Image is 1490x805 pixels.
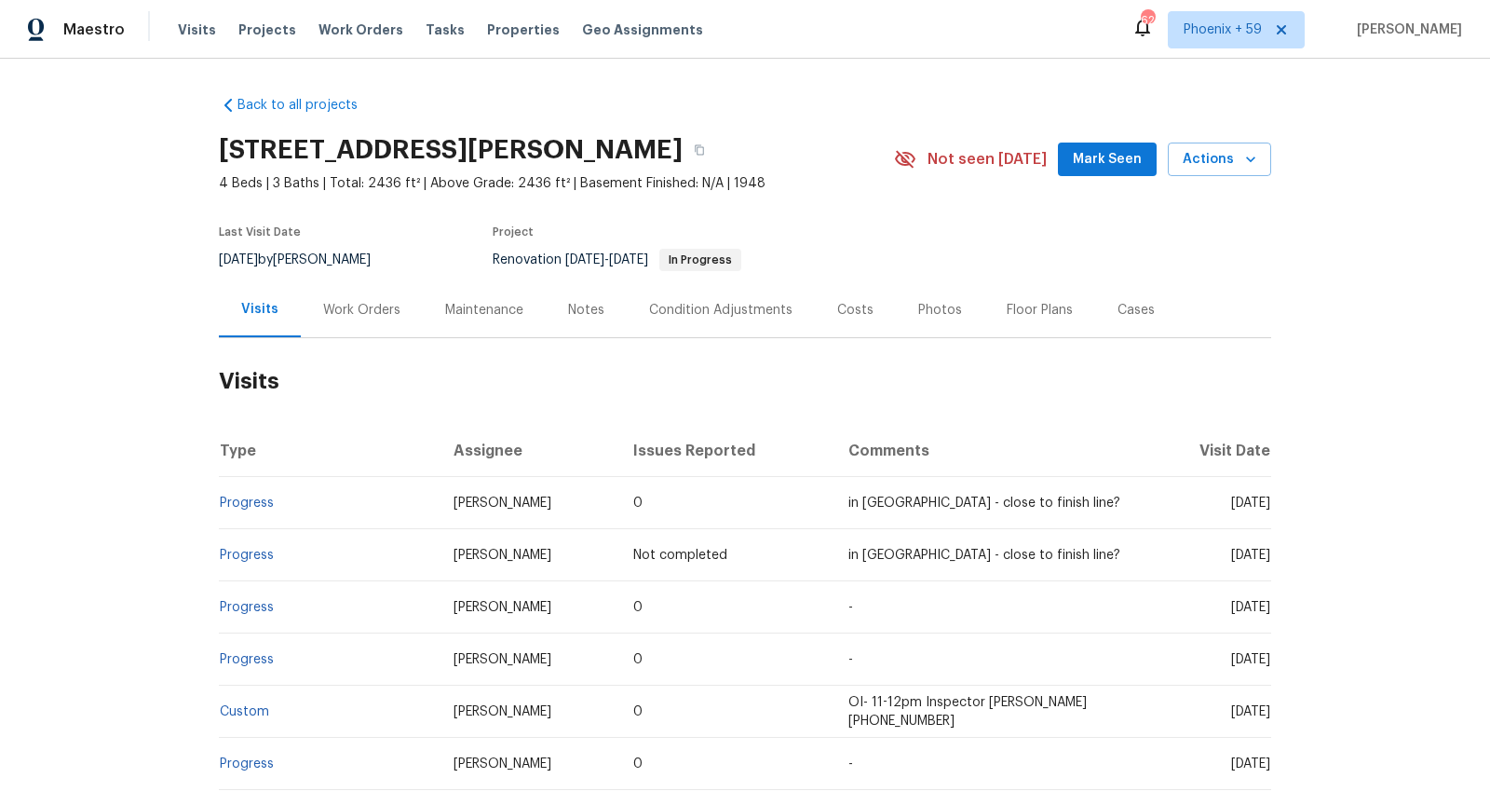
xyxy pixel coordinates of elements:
[633,653,643,666] span: 0
[918,301,962,320] div: Photos
[220,549,274,562] a: Progress
[454,757,551,771] span: [PERSON_NAME]
[323,301,400,320] div: Work Orders
[1231,497,1270,510] span: [DATE]
[582,20,703,39] span: Geo Assignments
[848,757,853,771] span: -
[454,549,551,562] span: [PERSON_NAME]
[63,20,125,39] span: Maestro
[1058,143,1157,177] button: Mark Seen
[848,653,853,666] span: -
[219,226,301,238] span: Last Visit Date
[318,20,403,39] span: Work Orders
[633,757,643,771] span: 0
[633,497,643,510] span: 0
[618,425,833,477] th: Issues Reported
[1183,148,1256,171] span: Actions
[609,253,648,266] span: [DATE]
[633,705,643,718] span: 0
[219,174,894,193] span: 4 Beds | 3 Baths | Total: 2436 ft² | Above Grade: 2436 ft² | Basement Finished: N/A | 1948
[1231,705,1270,718] span: [DATE]
[238,20,296,39] span: Projects
[493,253,741,266] span: Renovation
[848,549,1120,562] span: in [GEOGRAPHIC_DATA] - close to finish line?
[568,301,604,320] div: Notes
[565,253,604,266] span: [DATE]
[837,301,874,320] div: Costs
[928,150,1047,169] span: Not seen [DATE]
[219,425,439,477] th: Type
[219,253,258,266] span: [DATE]
[848,497,1120,510] span: in [GEOGRAPHIC_DATA] - close to finish line?
[1231,601,1270,614] span: [DATE]
[649,301,792,320] div: Condition Adjustments
[1231,549,1270,562] span: [DATE]
[220,705,269,718] a: Custom
[219,96,398,115] a: Back to all projects
[454,705,551,718] span: [PERSON_NAME]
[454,497,551,510] span: [PERSON_NAME]
[848,601,853,614] span: -
[1073,148,1142,171] span: Mark Seen
[1231,653,1270,666] span: [DATE]
[220,497,274,510] a: Progress
[487,20,560,39] span: Properties
[220,757,274,771] a: Progress
[1349,20,1462,39] span: [PERSON_NAME]
[454,601,551,614] span: [PERSON_NAME]
[219,141,683,159] h2: [STREET_ADDRESS][PERSON_NAME]
[219,338,1271,425] h2: Visits
[661,254,739,266] span: In Progress
[426,23,465,36] span: Tasks
[833,425,1149,477] th: Comments
[633,549,727,562] span: Not completed
[1184,20,1262,39] span: Phoenix + 59
[848,696,1087,728] span: OI- 11-12pm Inspector [PERSON_NAME] [PHONE_NUMBER]
[1141,11,1154,30] div: 628
[1168,143,1271,177] button: Actions
[219,249,393,271] div: by [PERSON_NAME]
[454,653,551,666] span: [PERSON_NAME]
[1117,301,1155,320] div: Cases
[220,653,274,666] a: Progress
[1231,757,1270,771] span: [DATE]
[439,425,619,477] th: Assignee
[633,601,643,614] span: 0
[241,300,278,319] div: Visits
[1007,301,1073,320] div: Floor Plans
[683,133,716,167] button: Copy Address
[1149,425,1271,477] th: Visit Date
[220,601,274,614] a: Progress
[565,253,648,266] span: -
[493,226,534,238] span: Project
[445,301,523,320] div: Maintenance
[178,20,216,39] span: Visits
